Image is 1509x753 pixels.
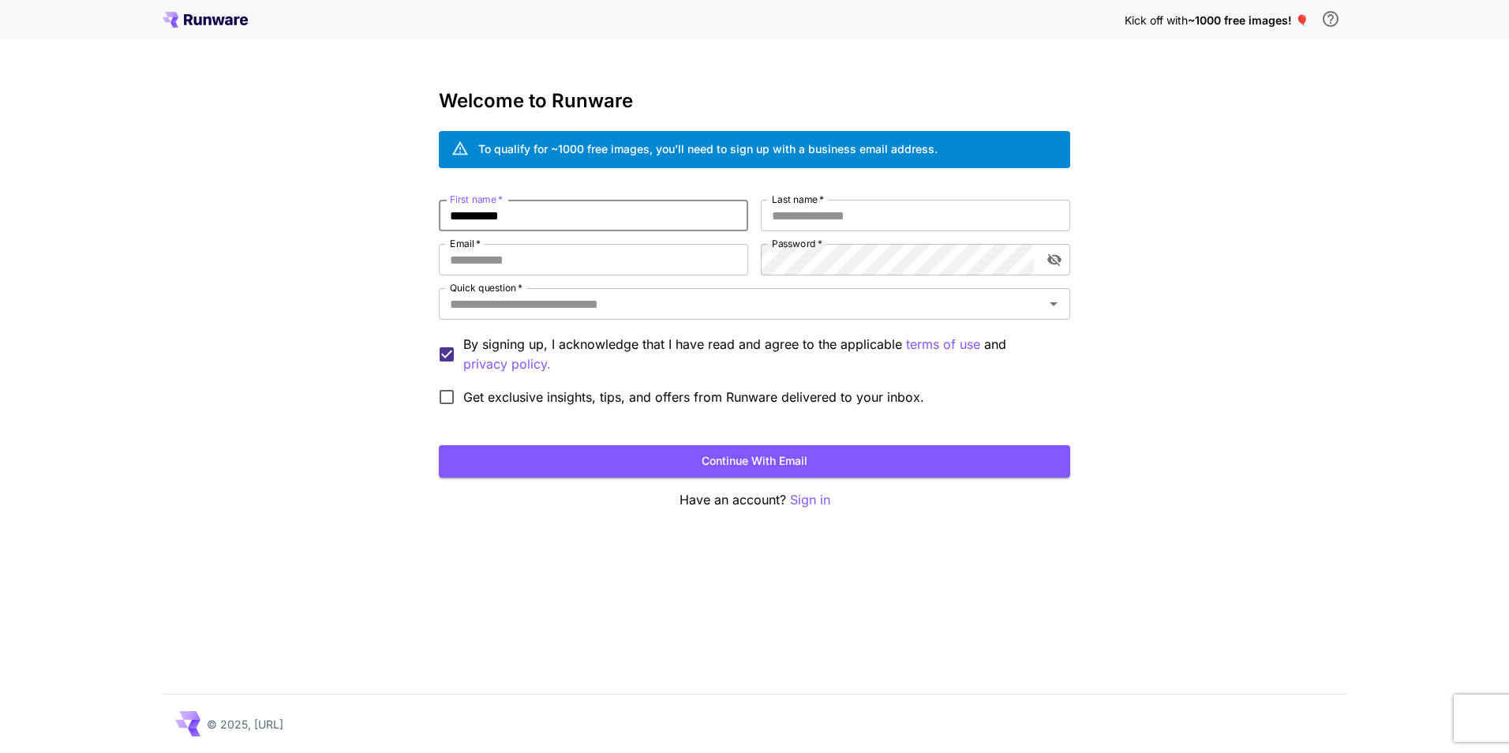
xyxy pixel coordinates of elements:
[463,388,924,406] span: Get exclusive insights, tips, and offers from Runware delivered to your inbox.
[906,335,980,354] p: terms of use
[463,354,551,374] p: privacy policy.
[906,335,980,354] button: By signing up, I acknowledge that I have read and agree to the applicable and privacy policy.
[478,140,938,157] div: To qualify for ~1000 free images, you’ll need to sign up with a business email address.
[463,354,551,374] button: By signing up, I acknowledge that I have read and agree to the applicable terms of use and
[450,281,522,294] label: Quick question
[439,90,1070,112] h3: Welcome to Runware
[790,490,830,510] button: Sign in
[1040,245,1069,274] button: toggle password visibility
[463,335,1058,374] p: By signing up, I acknowledge that I have read and agree to the applicable and
[1188,13,1309,27] span: ~1000 free images! 🎈
[207,716,283,732] p: © 2025, [URL]
[450,193,503,206] label: First name
[772,193,824,206] label: Last name
[1125,13,1188,27] span: Kick off with
[772,237,822,250] label: Password
[1315,3,1346,35] button: In order to qualify for free credit, you need to sign up with a business email address and click ...
[450,237,481,250] label: Email
[1043,293,1065,315] button: Open
[439,490,1070,510] p: Have an account?
[439,445,1070,478] button: Continue with email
